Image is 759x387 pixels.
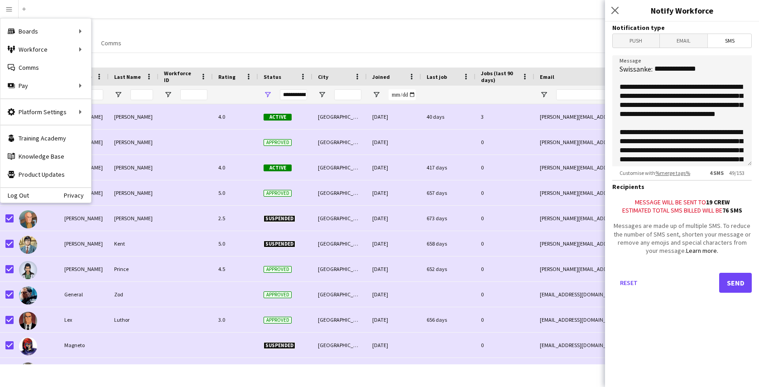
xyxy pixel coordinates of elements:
[109,231,159,256] div: Kent
[318,73,328,80] span: City
[213,231,258,256] div: 5.0
[0,165,91,184] a: Product Updates
[312,358,367,383] div: [GEOGRAPHIC_DATA]
[612,24,752,32] h3: Notification type
[421,231,476,256] div: 658 days
[164,91,172,99] button: Open Filter Menu
[19,312,37,330] img: Lex Luthor
[612,222,752,255] div: Messages are made up of multiple SMS. To reduce the number of SMS sent, shorten your message or r...
[19,210,37,228] img: Charles Xavier
[0,77,91,95] div: Pay
[476,180,534,205] div: 0
[109,155,159,180] div: [PERSON_NAME]
[59,256,109,281] div: [PERSON_NAME]
[534,307,716,332] div: [EMAIL_ADDRESS][DOMAIN_NAME]
[534,282,716,307] div: [EMAIL_ADDRESS][DOMAIN_NAME]
[702,169,752,176] span: 49 / 153
[540,73,554,80] span: Email
[59,307,109,332] div: Lex
[312,282,367,307] div: [GEOGRAPHIC_DATA]
[101,39,121,47] span: Comms
[264,164,292,171] span: Active
[312,155,367,180] div: [GEOGRAPHIC_DATA]
[213,256,258,281] div: 4.5
[213,206,258,231] div: 2.5
[164,70,197,83] span: Workforce ID
[655,169,690,176] a: %merge tags%
[476,256,534,281] div: 0
[109,307,159,332] div: Luthor
[312,206,367,231] div: [GEOGRAPHIC_DATA]
[476,206,534,231] div: 0
[59,206,109,231] div: [PERSON_NAME]
[534,256,716,281] div: [PERSON_NAME][EMAIL_ADDRESS][DOMAIN_NAME]
[372,73,390,80] span: Joined
[421,358,476,383] div: 344 days
[114,91,122,99] button: Open Filter Menu
[312,333,367,358] div: [GEOGRAPHIC_DATA]
[81,89,103,100] input: First Name Filter Input
[312,104,367,129] div: [GEOGRAPHIC_DATA]
[264,266,292,273] span: Approved
[264,190,292,197] span: Approved
[109,282,159,307] div: Zod
[534,206,716,231] div: [PERSON_NAME][EMAIL_ADDRESS][DOMAIN_NAME]
[264,241,295,247] span: Suspended
[109,180,159,205] div: [PERSON_NAME]
[367,282,421,307] div: [DATE]
[476,231,534,256] div: 0
[19,337,37,355] img: Magneto
[19,236,37,254] img: Clark Kent
[367,256,421,281] div: [DATE]
[159,358,213,383] div: 1
[264,114,292,121] span: Active
[706,198,730,206] b: 19 crew
[264,139,292,146] span: Approved
[421,180,476,205] div: 657 days
[97,37,125,49] a: Comms
[421,104,476,129] div: 40 days
[59,231,109,256] div: [PERSON_NAME]
[114,73,141,80] span: Last Name
[264,215,295,222] span: Suspended
[427,73,447,80] span: Last job
[218,73,235,80] span: Rating
[19,261,37,279] img: Diana Prince
[534,130,716,155] div: [PERSON_NAME][EMAIL_ADDRESS][DOMAIN_NAME]
[264,91,272,99] button: Open Filter Menu
[109,358,159,383] div: [PERSON_NAME]
[540,91,548,99] button: Open Filter Menu
[334,89,361,100] input: City Filter Input
[213,155,258,180] div: 4.0
[534,333,716,358] div: [EMAIL_ADDRESS][DOMAIN_NAME]
[213,307,258,332] div: 3.0
[0,147,91,165] a: Knowledge Base
[686,247,718,255] a: Learn more.
[59,358,109,383] div: [PERSON_NAME] [PERSON_NAME]
[605,5,759,16] h3: Notify Workforce
[109,130,159,155] div: [PERSON_NAME]
[534,231,716,256] div: [PERSON_NAME][EMAIL_ADDRESS][DOMAIN_NAME]
[213,104,258,129] div: 4.0
[312,180,367,205] div: [GEOGRAPHIC_DATA]
[612,198,752,206] div: Message will be sent to
[612,206,752,214] div: Estimated total SMS billed will be
[421,155,476,180] div: 417 days
[109,256,159,281] div: Prince
[312,256,367,281] div: [GEOGRAPHIC_DATA]
[312,130,367,155] div: [GEOGRAPHIC_DATA]
[0,103,91,121] div: Platform Settings
[0,129,91,147] a: Training Academy
[421,307,476,332] div: 656 days
[59,333,109,358] div: Magneto
[612,273,645,293] button: Reset
[0,40,91,58] div: Workforce
[109,104,159,129] div: [PERSON_NAME]
[534,180,716,205] div: [PERSON_NAME][EMAIL_ADDRESS][DOMAIN_NAME]
[64,192,91,199] a: Privacy
[19,363,37,381] img: Mary Anne Jane
[719,273,752,293] button: Send
[722,206,742,214] b: 76 SMS
[476,104,534,129] div: 3
[318,91,326,99] button: Open Filter Menu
